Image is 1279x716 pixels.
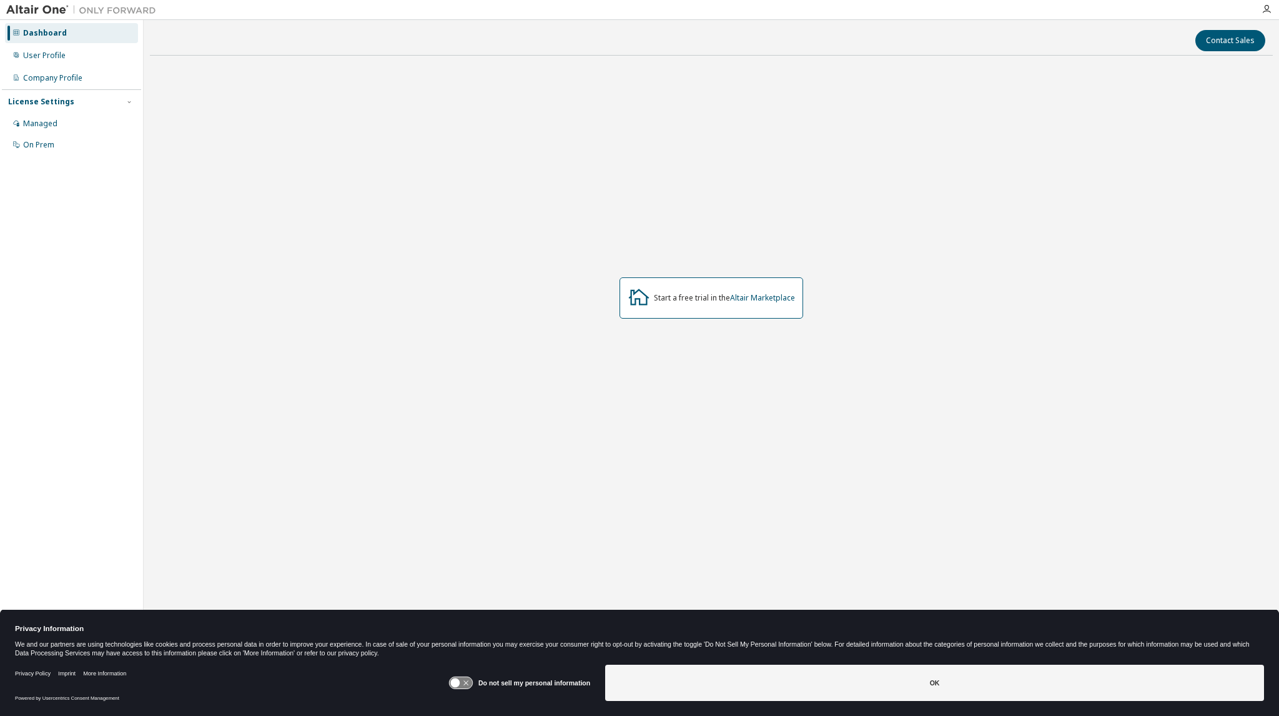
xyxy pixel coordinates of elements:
div: Dashboard [23,28,67,38]
a: Altair Marketplace [730,292,795,303]
div: Company Profile [23,73,82,83]
div: Managed [23,119,57,129]
div: On Prem [23,140,54,150]
img: Altair One [6,4,162,16]
div: User Profile [23,51,66,61]
div: License Settings [8,97,74,107]
button: Contact Sales [1195,30,1265,51]
div: Start a free trial in the [654,293,795,303]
